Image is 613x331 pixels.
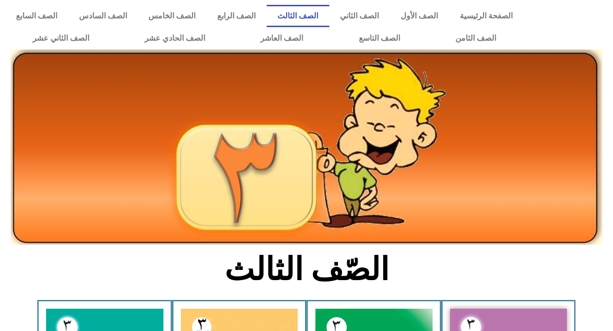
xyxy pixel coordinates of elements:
a: الصف الثامن [428,27,524,49]
a: الصف الثاني [329,5,390,27]
a: الصف الثالث [267,5,329,27]
a: الصفحة الرئيسية [449,5,524,27]
a: الصف الثاني عشر [5,27,117,49]
a: الصف السابع [5,5,68,27]
a: الصف الأول [390,5,449,27]
h2: الصّف الثالث [146,251,467,288]
a: الصف العاشر [233,27,331,49]
a: الصف الرابع [207,5,267,27]
a: الصف السادس [68,5,138,27]
a: الصف الحادي عشر [117,27,233,49]
a: الصف التاسع [331,27,427,49]
a: الصف الخامس [138,5,207,27]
